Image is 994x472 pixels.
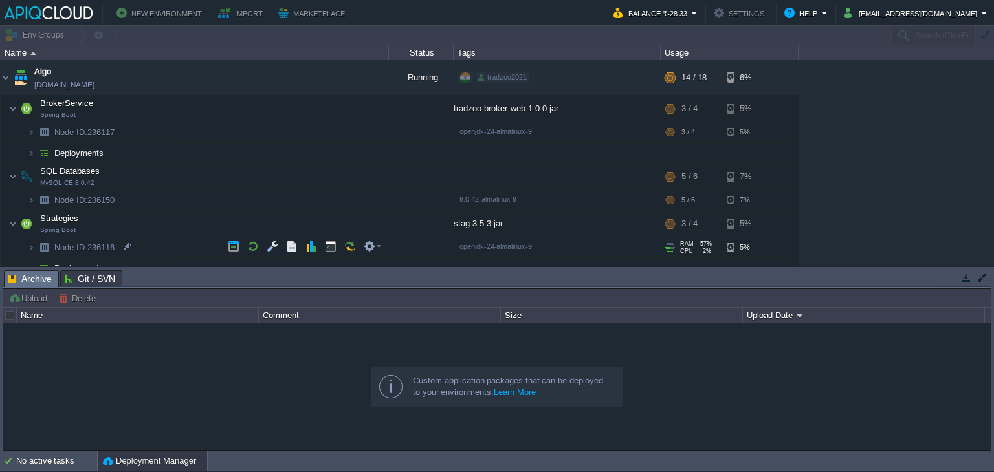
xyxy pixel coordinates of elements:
[35,143,53,163] img: AMDAwAAAACH5BAEAAAAALAAAAAABAAEAAAICRAEAOw==
[54,242,87,252] span: Node ID:
[1,45,388,60] div: Name
[40,111,76,119] span: Spring Boot
[727,122,769,142] div: 5%
[454,45,660,60] div: Tags
[16,451,97,471] div: No active tasks
[680,248,693,254] span: CPU
[35,122,53,142] img: AMDAwAAAACH5BAEAAAAALAAAAAABAAEAAAICRAEAOw==
[476,72,529,83] div: tradzoo2021
[494,387,536,397] a: Learn More
[218,5,267,21] button: Import
[116,5,206,21] button: New Environment
[40,179,94,187] span: MySQL CE 8.0.42
[17,211,36,237] img: AMDAwAAAACH5BAEAAAAALAAAAAABAAEAAAICRAEAOw==
[54,195,87,205] span: Node ID:
[727,96,769,122] div: 5%
[454,96,661,122] div: tradzoo-broker-web-1.0.0.jar
[27,258,35,278] img: AMDAwAAAACH5BAEAAAAALAAAAAABAAEAAAICRAEAOw==
[727,237,769,257] div: 5%
[613,5,691,21] button: Balance ₹-28.33
[35,237,53,257] img: AMDAwAAAACH5BAEAAAAALAAAAAABAAEAAAICRAEAOw==
[681,96,698,122] div: 3 / 4
[260,308,500,323] div: Comment
[35,190,53,210] img: AMDAwAAAACH5BAEAAAAALAAAAAABAAEAAAICRAEAOw==
[784,5,821,21] button: Help
[744,308,984,323] div: Upload Date
[727,60,769,95] div: 6%
[681,211,698,237] div: 3 / 4
[459,127,532,135] span: openjdk-24-almalinux-9
[27,190,35,210] img: AMDAwAAAACH5BAEAAAAALAAAAAABAAEAAAICRAEAOw==
[454,211,661,237] div: stag-3.5.3.jar
[9,164,17,189] img: AMDAwAAAACH5BAEAAAAALAAAAAABAAEAAAICRAEAOw==
[27,237,35,257] img: AMDAwAAAACH5BAEAAAAALAAAAAABAAEAAAICRAEAOw==
[681,164,698,189] div: 5 / 6
[53,195,116,206] span: 236150
[413,375,612,398] div: Custom application packages that can be deployed to your environments.
[681,60,707,95] div: 14 / 18
[40,226,76,234] span: Spring Boot
[17,308,258,323] div: Name
[34,65,51,78] a: Algo
[714,5,768,21] button: Settings
[1,60,11,95] img: AMDAwAAAACH5BAEAAAAALAAAAAABAAEAAAICRAEAOw==
[53,263,105,274] a: Deployments
[278,5,349,21] button: Marketplace
[5,6,93,19] img: APIQCloud
[502,308,742,323] div: Size
[59,292,100,304] button: Delete
[390,45,453,60] div: Status
[9,211,17,237] img: AMDAwAAAACH5BAEAAAAALAAAAAABAAEAAAICRAEAOw==
[727,164,769,189] div: 7%
[39,98,95,108] a: BrokerServiceSpring Boot
[39,213,80,224] span: Strategies
[53,242,116,253] span: 236116
[680,241,694,247] span: RAM
[27,143,35,163] img: AMDAwAAAACH5BAEAAAAALAAAAAABAAEAAAICRAEAOw==
[17,164,36,189] img: AMDAwAAAACH5BAEAAAAALAAAAAABAAEAAAICRAEAOw==
[39,213,80,223] a: StrategiesSpring Boot
[459,195,516,203] span: 8.0.42-almalinux-9
[39,166,102,177] span: SQL Databases
[30,52,36,55] img: AMDAwAAAACH5BAEAAAAALAAAAAABAAEAAAICRAEAOw==
[681,122,695,142] div: 3 / 4
[389,60,454,95] div: Running
[727,190,769,210] div: 7%
[53,147,105,158] a: Deployments
[681,190,695,210] div: 5 / 6
[8,292,51,304] button: Upload
[53,242,116,253] a: Node ID:236116
[698,248,711,254] span: 2%
[727,211,769,237] div: 5%
[459,242,532,250] span: openjdk-24-almalinux-9
[39,98,95,109] span: BrokerService
[53,127,116,138] a: Node ID:236117
[17,96,36,122] img: AMDAwAAAACH5BAEAAAAALAAAAAABAAEAAAICRAEAOw==
[35,258,53,278] img: AMDAwAAAACH5BAEAAAAALAAAAAABAAEAAAICRAEAOw==
[27,122,35,142] img: AMDAwAAAACH5BAEAAAAALAAAAAABAAEAAAICRAEAOw==
[12,60,30,95] img: AMDAwAAAACH5BAEAAAAALAAAAAABAAEAAAICRAEAOw==
[53,195,116,206] a: Node ID:236150
[9,96,17,122] img: AMDAwAAAACH5BAEAAAAALAAAAAABAAEAAAICRAEAOw==
[65,271,115,286] span: Git / SVN
[39,166,102,176] a: SQL DatabasesMySQL CE 8.0.42
[661,45,798,60] div: Usage
[53,127,116,138] span: 236117
[34,78,94,91] a: [DOMAIN_NAME]
[8,271,52,287] span: Archive
[844,5,981,21] button: [EMAIL_ADDRESS][DOMAIN_NAME]
[699,241,712,247] span: 57%
[54,127,87,137] span: Node ID:
[103,455,196,467] button: Deployment Manager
